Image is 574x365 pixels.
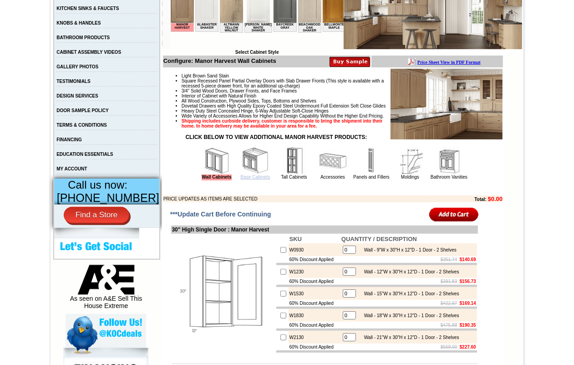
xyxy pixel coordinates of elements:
[289,287,340,300] td: W1530
[182,73,229,78] span: Light Brown Sand Stain
[240,175,270,180] a: Base Cabinets
[441,257,457,262] s: $351.74
[182,88,297,93] span: 3/4" Solid Wood Doors, Drawer Fronts, and Face Frames
[182,103,386,108] span: Dovetail Drawers with High Quality Epoxy Coated Steel Undermount Full Extension Soft Close Glides
[56,123,107,128] a: TERMS & CONDITIONS
[429,207,479,222] input: Add to Cart
[56,6,119,11] a: KITCHEN SINKS & FAUCETS
[10,4,74,9] b: Price Sheet View in PDF Format
[66,265,146,314] div: As seen on A&E Sell This House Extreme
[56,152,113,157] a: EDUCATION ESSENTIALS
[289,278,340,285] td: 60% Discount Applied
[341,236,417,242] b: QUANTITY / DESCRIPTION
[289,243,340,256] td: W0930
[320,175,345,180] a: Accessories
[170,211,271,218] span: ***Update Cart Before Continuing
[488,195,503,202] b: $0.00
[171,226,478,234] td: 30" High Single Door : Manor Harvest
[64,207,130,223] a: Find a Store
[360,313,459,318] div: Wall - 18"W x 30"H x 12"D - 1 Door - 2 Shelves
[182,93,257,98] span: Interior of Cabinet with Natural Finish
[56,166,87,171] a: MY ACCOUNT
[163,57,276,64] b: Configure: Manor Harvest Wall Cabinets
[289,331,340,344] td: W2130
[152,41,175,51] td: Bellmonte Maple
[203,147,230,175] img: Wall Cabinets
[460,344,476,350] b: $227.60
[460,279,476,284] b: $156.73
[10,1,74,9] a: Price Sheet View in PDF Format
[289,256,340,263] td: 60% Discount Applied
[360,247,457,252] div: Wall - 9"W x 30"H x 12"D - 1 Door - 2 Shelves
[56,79,90,84] a: TESTIMONIALS
[435,147,462,175] img: Bathroom Vanities
[460,257,476,262] b: $140.69
[319,147,346,175] img: Accessories
[460,323,476,328] b: $190.35
[289,344,340,350] td: 60% Discount Applied
[56,137,82,142] a: FINANCING
[172,242,274,345] img: 30'' High Single Door
[441,344,457,350] s: $569.00
[289,309,340,322] td: W1830
[441,301,457,306] s: $422.87
[182,108,329,113] span: Heavy Duty Steel Concealed Hinge, 6-Way Adjustable Soft-Close Hinges
[57,191,159,204] span: [PHONE_NUMBER]
[56,50,121,55] a: CABINET ASSEMBLY VIDEOS
[182,98,316,103] span: All Wood Construction, Plywood Sides, Tops, Bottoms and Shelves
[441,279,457,284] s: $391.83
[474,197,486,202] b: Total:
[56,35,110,40] a: BATHROOM PRODUCTS
[290,236,302,242] b: SKU
[353,175,389,180] a: Panels and Fillers
[235,50,279,55] b: Select Cabinet Style
[281,175,307,180] a: Tall Cabinets
[280,147,308,175] img: Tall Cabinets
[182,78,384,88] span: Square Recessed Panel Partial Overlay Doors with Slab Drawer Fronts (This style is available with...
[202,175,231,180] a: Wall Cabinets
[56,93,98,98] a: DESIGN SERVICES
[186,134,367,140] strong: CLICK BELOW TO VIEW ADDITIONAL MANOR HARVEST PRODUCTS:
[289,300,340,307] td: 60% Discount Applied
[358,147,385,175] img: Panels and Fillers
[431,175,467,180] a: Bathroom Vanities
[56,108,108,113] a: DOOR SAMPLE POLICY
[182,113,384,118] span: Wide Variety of Accessories Allows for Higher End Design Capability Without the Higher End Pricing.
[1,2,9,10] img: pdf.png
[56,64,98,69] a: GALLERY PHOTOS
[460,301,476,306] b: $169.14
[163,195,425,202] td: PRICE UPDATES AS ITEMS ARE SELECTED
[68,179,127,191] span: Call us now:
[182,118,383,129] strong: Shipping includes curbside delivery, customer is responsible to bring the shipment into their hom...
[391,69,503,139] img: Product Image
[401,175,419,180] a: Moldings
[396,147,424,175] img: Moldings
[289,265,340,278] td: W1230
[289,322,340,329] td: 60% Discount Applied
[56,21,101,26] a: KNOBS & HANDLES
[441,323,457,328] s: $475.89
[242,147,269,175] img: Base Cabinets
[360,291,459,296] div: Wall - 15"W x 30"H x 12"D - 1 Door - 2 Shelves
[360,269,459,274] div: Wall - 12"W x 30"H x 12"D - 1 Door - 2 Shelves
[360,335,459,340] div: Wall - 21"W x 30"H x 12"D - 1 Door - 2 Shelves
